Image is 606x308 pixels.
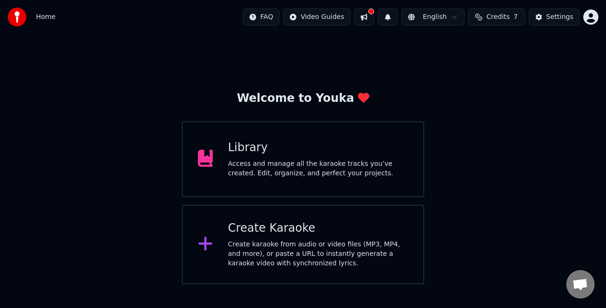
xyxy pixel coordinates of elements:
[566,270,595,299] div: Open chat
[237,91,369,106] div: Welcome to Youka
[36,12,55,22] nav: breadcrumb
[243,9,279,26] button: FAQ
[546,12,573,22] div: Settings
[529,9,579,26] button: Settings
[228,221,409,236] div: Create Karaoke
[228,240,409,268] div: Create karaoke from audio or video files (MP3, MP4, and more), or paste a URL to instantly genera...
[468,9,525,26] button: Credits7
[8,8,27,27] img: youka
[283,9,350,26] button: Video Guides
[514,12,518,22] span: 7
[228,140,409,155] div: Library
[486,12,509,22] span: Credits
[36,12,55,22] span: Home
[228,159,409,178] div: Access and manage all the karaoke tracks you’ve created. Edit, organize, and perfect your projects.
